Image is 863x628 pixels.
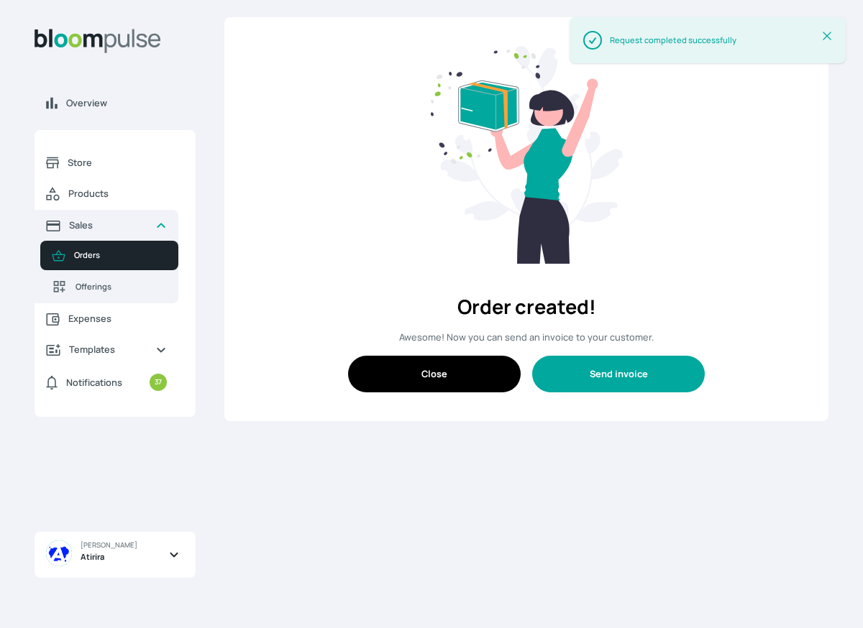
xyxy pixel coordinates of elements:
[35,29,161,53] img: Bloom Logo
[35,178,178,210] a: Products
[150,374,167,391] small: 37
[66,376,122,389] span: Notifications
[35,210,178,241] a: Sales
[69,343,144,356] span: Templates
[532,356,705,392] button: Send invoice
[69,218,144,232] span: Sales
[35,88,196,119] a: Overview
[40,270,178,303] a: Offerings
[76,281,167,293] span: Offerings
[457,264,596,331] h2: Order created!
[68,312,167,325] span: Expenses
[35,17,196,611] aside: Sidebar
[68,156,167,170] span: Store
[35,147,178,178] a: Store
[74,249,167,262] span: Orders
[35,303,178,334] a: Expenses
[431,46,623,264] img: happy.svg
[35,365,178,400] a: Notifications37
[68,187,167,200] span: Products
[610,34,736,47] div: Request completed successfully
[66,96,184,110] span: Overview
[348,356,521,392] button: Close
[35,334,178,365] a: Templates
[81,540,137,550] span: [PERSON_NAME]
[40,241,178,270] a: Orders
[388,331,665,344] p: Awesome! Now you can send an invoice to your customer.
[81,551,104,563] span: Atirira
